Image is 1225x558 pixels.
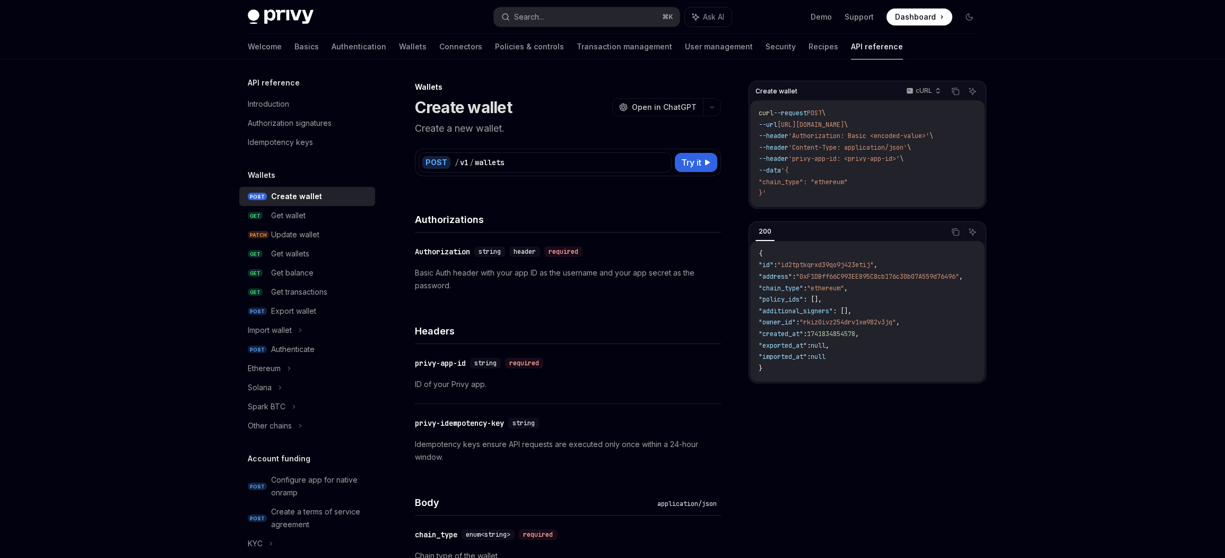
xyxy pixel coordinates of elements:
[759,121,777,129] span: --url
[415,246,470,257] div: Authorization
[239,340,375,359] a: POSTAuthenticate
[916,87,932,95] p: cURL
[239,114,375,133] a: Authorization signatures
[759,307,833,315] span: "additional_signers"
[896,318,900,327] span: ,
[455,157,459,168] div: /
[470,157,474,168] div: /
[759,330,803,338] span: "created_at"
[399,34,427,59] a: Wallets
[505,358,543,368] div: required
[271,247,309,260] div: Get wallets
[415,82,721,92] div: Wallets
[248,452,310,465] h5: Account funding
[703,12,724,22] span: Ask AI
[271,343,315,356] div: Authenticate
[895,12,936,22] span: Dashboard
[759,154,788,163] span: --header
[239,470,375,502] a: POSTConfigure app for native onramp
[271,474,369,499] div: Configure app for native onramp
[844,284,848,293] span: ,
[949,225,962,239] button: Copy the contents from the code block
[248,307,267,315] span: POST
[807,341,811,350] span: :
[959,272,963,281] span: ,
[755,225,775,238] div: 200
[874,261,878,269] span: ,
[332,34,386,59] a: Authentication
[759,284,803,293] span: "chain_type"
[271,305,316,317] div: Export wallet
[248,419,292,432] div: Other chains
[422,156,450,169] div: POST
[612,98,703,116] button: Open in ChatGPT
[807,330,855,338] span: 1741834854578
[248,117,332,130] div: Authorization signatures
[514,247,536,256] span: header
[766,34,796,59] a: Security
[439,34,482,59] a: Connectors
[248,34,282,59] a: Welcome
[632,102,697,113] span: Open in ChatGPT
[248,169,275,182] h5: Wallets
[415,529,457,540] div: chain_type
[474,359,497,367] span: string
[845,12,874,22] a: Support
[248,136,313,149] div: Idempotency keys
[271,228,319,241] div: Update wallet
[239,206,375,225] a: GETGet wallet
[803,295,822,304] span: : [],
[248,231,269,239] span: PATCH
[759,166,781,175] span: --data
[803,330,807,338] span: :
[239,133,375,152] a: Idempotency keys
[415,418,504,428] div: privy-idempotency-key
[294,34,319,59] a: Basics
[248,324,292,337] div: Import wallet
[248,362,281,375] div: Ethereum
[788,143,907,152] span: 'Content-Type: application/json'
[809,34,838,59] a: Recipes
[949,84,962,98] button: Copy the contents from the code block
[792,272,796,281] span: :
[685,7,732,27] button: Ask AI
[415,267,721,292] p: Basic Auth header with your app ID as the username and your app secret as the password.
[271,286,327,298] div: Get transactions
[544,246,583,257] div: required
[887,8,952,25] a: Dashboard
[248,483,267,491] span: POST
[415,438,721,463] p: Idempotency keys ensure API requests are executed only once within a 24-hour window.
[759,250,762,258] span: {
[675,153,717,172] button: Try it
[248,346,267,354] span: POST
[415,378,721,391] p: ID of your Privy app.
[415,358,466,368] div: privy-app-id
[796,318,800,327] span: :
[807,284,844,293] span: "ethereum"
[759,295,803,304] span: "policy_ids"
[851,34,903,59] a: API reference
[777,261,874,269] span: "id2tptkqrxd39qo9j423etij"
[415,121,721,136] p: Create a new wallet.
[248,269,263,277] span: GET
[759,353,807,361] span: "imported_at"
[248,250,263,258] span: GET
[653,499,721,509] div: application/json
[900,154,903,163] span: \
[900,82,945,100] button: cURL
[759,132,788,140] span: --header
[248,193,267,201] span: POST
[755,87,797,96] span: Create wallet
[759,261,774,269] span: "id"
[577,34,672,59] a: Transaction management
[759,272,792,281] span: "address"
[826,341,829,350] span: ,
[811,353,826,361] span: null
[844,121,848,129] span: \
[466,530,510,539] span: enum<string>
[759,178,848,186] span: "chain_type": "ethereum"
[248,76,300,89] h5: API reference
[239,302,375,321] a: POSTExport wallet
[519,529,557,540] div: required
[415,495,653,510] h4: Body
